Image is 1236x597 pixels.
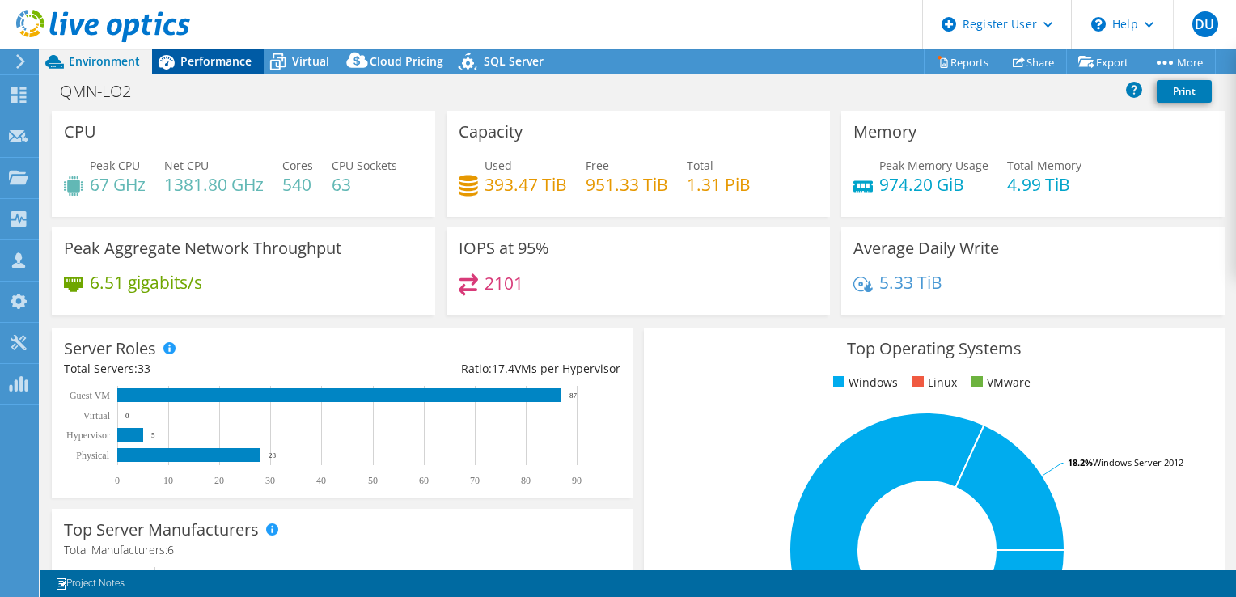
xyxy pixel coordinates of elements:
[83,410,111,421] text: Virtual
[1091,17,1106,32] svg: \n
[125,412,129,420] text: 0
[1068,456,1093,468] tspan: 18.2%
[1192,11,1218,37] span: DU
[586,158,609,173] span: Free
[53,83,156,100] h1: QMN-LO2
[419,475,429,486] text: 60
[90,158,140,173] span: Peak CPU
[1157,80,1212,103] a: Print
[64,541,620,559] h4: Total Manufacturers:
[485,176,567,193] h4: 393.47 TiB
[64,521,259,539] h3: Top Server Manufacturers
[1093,456,1183,468] tspan: Windows Server 2012
[180,53,252,69] span: Performance
[265,475,275,486] text: 30
[66,430,110,441] text: Hypervisor
[1007,176,1081,193] h4: 4.99 TiB
[164,176,264,193] h4: 1381.80 GHz
[70,390,110,401] text: Guest VM
[90,273,202,291] h4: 6.51 gigabits/s
[572,475,582,486] text: 90
[115,475,120,486] text: 0
[64,340,156,358] h3: Server Roles
[485,274,523,292] h4: 2101
[687,176,751,193] h4: 1.31 PiB
[292,53,329,69] span: Virtual
[656,340,1213,358] h3: Top Operating Systems
[64,360,342,378] div: Total Servers:
[967,374,1031,392] li: VMware
[342,360,620,378] div: Ratio: VMs per Hypervisor
[282,158,313,173] span: Cores
[484,53,544,69] span: SQL Server
[64,239,341,257] h3: Peak Aggregate Network Throughput
[470,475,480,486] text: 70
[282,176,313,193] h4: 540
[853,239,999,257] h3: Average Daily Write
[163,475,173,486] text: 10
[138,361,150,376] span: 33
[829,374,898,392] li: Windows
[370,53,443,69] span: Cloud Pricing
[569,392,578,400] text: 87
[76,450,109,461] text: Physical
[459,239,549,257] h3: IOPS at 95%
[69,53,140,69] span: Environment
[879,176,988,193] h4: 974.20 GiB
[485,158,512,173] span: Used
[214,475,224,486] text: 20
[316,475,326,486] text: 40
[1141,49,1216,74] a: More
[151,431,155,439] text: 5
[459,123,523,141] h3: Capacity
[1001,49,1067,74] a: Share
[332,176,397,193] h4: 63
[164,158,209,173] span: Net CPU
[44,574,136,594] a: Project Notes
[586,176,668,193] h4: 951.33 TiB
[269,451,277,459] text: 28
[1007,158,1081,173] span: Total Memory
[908,374,957,392] li: Linux
[1066,49,1141,74] a: Export
[368,475,378,486] text: 50
[924,49,1001,74] a: Reports
[90,176,146,193] h4: 67 GHz
[167,542,174,557] span: 6
[332,158,397,173] span: CPU Sockets
[64,123,96,141] h3: CPU
[879,273,942,291] h4: 5.33 TiB
[521,475,531,486] text: 80
[879,158,988,173] span: Peak Memory Usage
[687,158,713,173] span: Total
[853,123,916,141] h3: Memory
[492,361,514,376] span: 17.4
